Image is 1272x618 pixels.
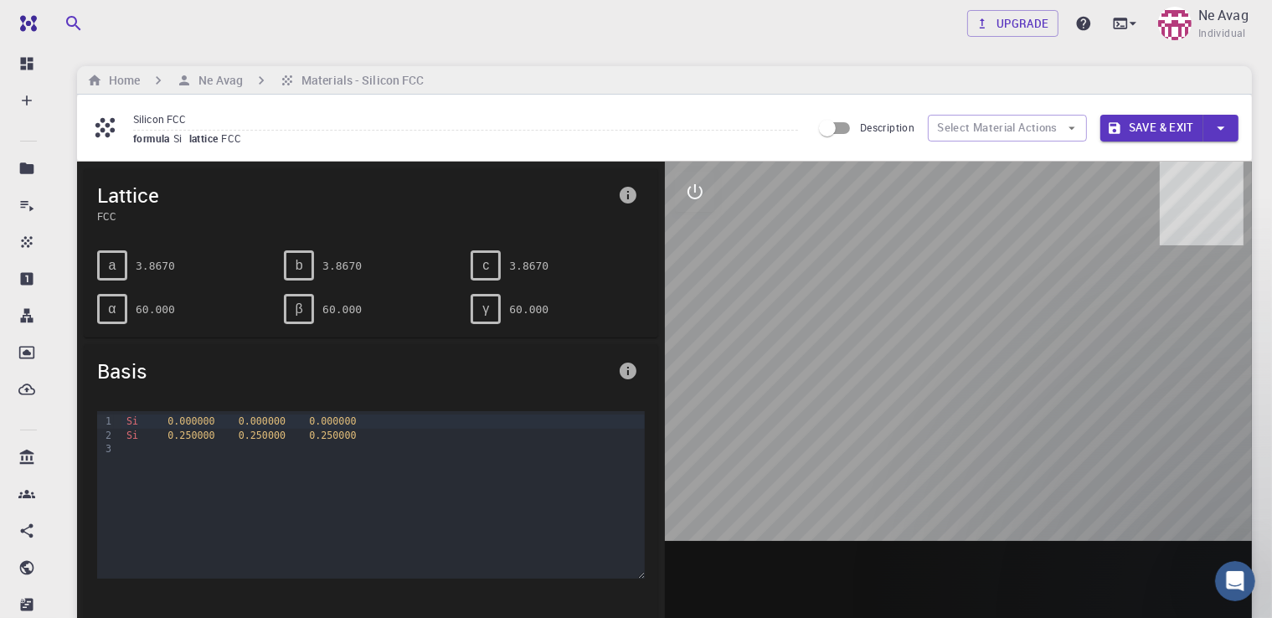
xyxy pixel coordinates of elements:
span: FCC [221,131,248,145]
span: Individual [1198,25,1246,42]
span: 0.000000 [239,415,286,427]
span: Support [33,12,94,27]
span: b [296,258,303,273]
iframe: Intercom live chat [1215,561,1255,601]
span: lattice [189,131,222,145]
p: Shared publicly [49,558,50,578]
pre: 3.8670 [136,251,175,281]
pre: 60.000 [322,295,362,324]
pre: 3.8670 [509,251,548,281]
pre: 60.000 [136,295,175,324]
p: Dropbox [49,342,50,363]
p: Accounts [49,484,50,504]
h6: Home [102,71,140,90]
span: Si [173,131,189,145]
span: a [109,258,116,273]
span: 0.250000 [167,430,214,441]
a: Upgrade [967,10,1058,37]
span: formula [133,131,173,145]
p: Projects [49,158,50,178]
span: β [296,301,303,317]
h6: Ne Avag [192,71,243,90]
button: info [611,178,645,212]
span: 0.000000 [309,415,356,427]
nav: breadcrumb [84,71,427,90]
span: c [482,258,489,273]
button: info [611,354,645,388]
pre: 3.8670 [322,251,362,281]
p: Shared externally [49,595,50,615]
p: Jobs [49,195,50,215]
button: Select Material Actions [928,115,1087,142]
span: 0.000000 [167,415,214,427]
p: Materials [49,232,50,252]
p: Properties [49,269,50,289]
div: 2 [97,429,114,442]
p: External Uploads [49,379,50,399]
span: γ [482,301,489,317]
span: Si [126,415,138,427]
span: Basis [97,358,611,384]
img: logo [13,15,37,32]
h6: Materials - Silicon FCC [295,71,424,90]
span: 0.250000 [239,430,286,441]
button: Save & Exit [1100,115,1203,142]
span: 0.250000 [309,430,356,441]
p: Dashboard [49,54,50,74]
p: Ne Avag [1198,5,1249,25]
img: Ne Avag [1158,7,1192,40]
p: Workflows [49,306,50,326]
span: Description [860,121,914,134]
div: 3 [97,442,114,456]
div: 1 [97,415,114,428]
pre: 60.000 [509,295,548,324]
span: FCC [97,209,611,224]
p: Shared with me [49,521,50,541]
span: α [108,301,116,317]
span: Lattice [97,182,611,209]
span: Si [126,430,138,441]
